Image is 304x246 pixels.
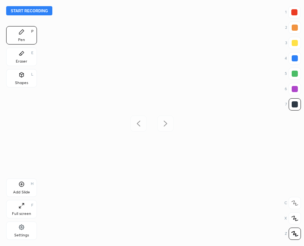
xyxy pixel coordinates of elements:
[31,30,33,33] div: P
[15,81,28,85] div: Shapes
[285,52,301,64] div: 4
[285,6,301,18] div: 1
[31,51,33,55] div: E
[31,73,33,76] div: L
[14,233,29,237] div: Settings
[285,37,301,49] div: 3
[285,83,301,95] div: 6
[285,21,301,34] div: 2
[12,212,31,216] div: Full screen
[6,6,52,15] button: Start recording
[18,38,25,42] div: Pen
[285,68,301,80] div: 5
[13,190,30,194] div: Add Slide
[284,212,301,225] div: X
[31,203,33,207] div: F
[284,197,301,209] div: C
[285,98,301,111] div: 7
[285,228,301,240] div: Z
[31,182,33,186] div: H
[16,59,27,63] div: Eraser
